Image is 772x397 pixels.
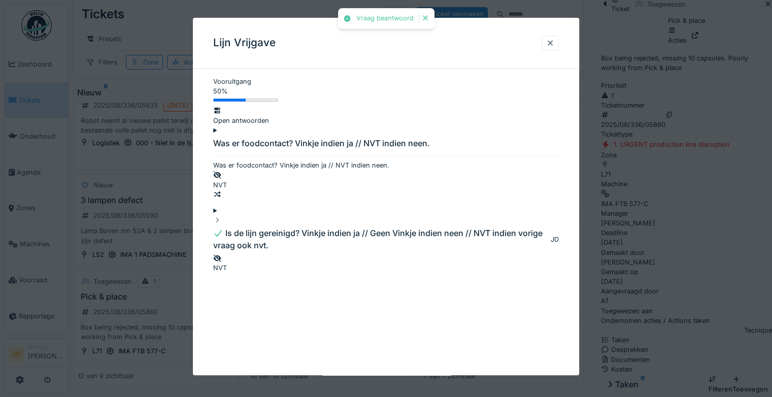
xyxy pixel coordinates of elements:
h3: Lijn Vrijgave [213,37,276,49]
div: JD [551,235,559,244]
div: Vraag beantwoord [356,14,414,23]
div: Is de lijn gereinigd? Vinkje indien ja // Geen Vinkje indien neen // NVT indien vorige vraag ook ... [213,227,547,251]
summary: Is de lijn gereinigd? Vinkje indien ja // Geen Vinkje indien neen // NVT indien vorige vraag ook ... [213,206,559,253]
div: NVT [213,171,559,190]
div: Vooruitgang [213,77,559,86]
div: Was er foodcontact? Vinkje indien ja // NVT indien neen. [213,137,430,149]
div: 50 % [213,86,559,96]
div: Open antwoorden [213,106,559,125]
div: NVT [213,253,559,273]
summary: Was er foodcontact? Vinkje indien ja // NVT indien neen. Was er foodcontact? Vinkje indien ja // ... [213,125,559,170]
div: Was er foodcontact? Vinkje indien ja // NVT indien neen. [213,160,389,170]
progress: 50 % [213,97,278,104]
